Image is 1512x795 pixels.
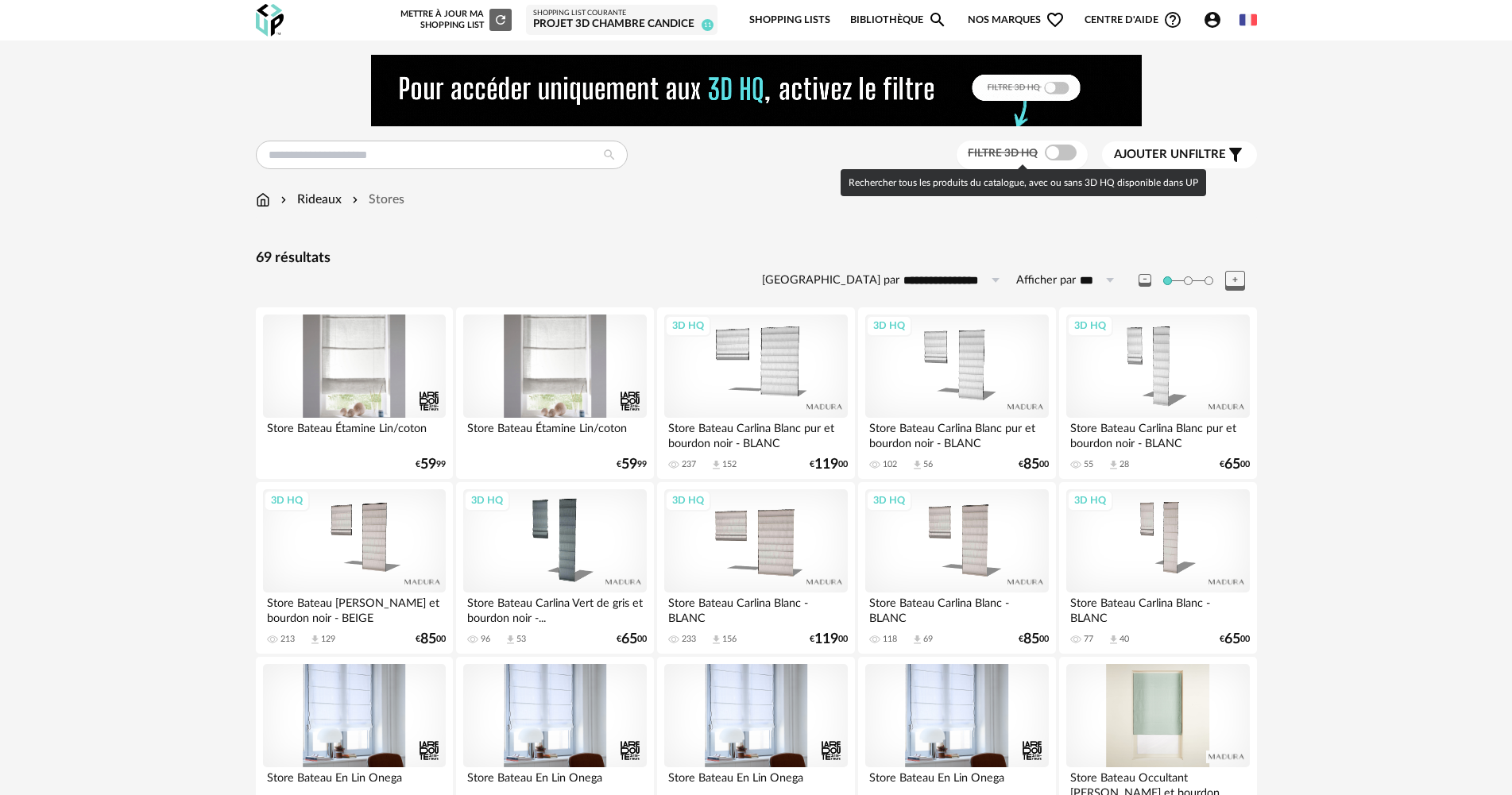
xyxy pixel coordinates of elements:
[621,459,637,470] span: 59
[657,307,854,479] a: 3D HQ Store Bateau Carlina Blanc pur et bourdon noir - BLANC 237 Download icon 152 €11900
[1067,315,1113,336] div: 3D HQ
[371,55,1142,126] img: NEW%20NEW%20HQ%20NEW_V1.gif
[420,634,436,645] span: 85
[1239,11,1257,29] img: fr
[664,418,847,450] div: Store Bateau Carlina Blanc pur et bourdon noir - BLANC
[264,490,310,511] div: 3D HQ
[810,459,848,470] div: € 00
[1023,459,1039,470] span: 85
[923,459,933,470] div: 56
[617,459,647,470] div: € 99
[682,459,696,470] div: 237
[533,9,710,32] a: Shopping List courante Projet 3D Chambre Candice 11
[456,307,653,479] a: Store Bateau Étamine Lin/coton €5999
[1163,10,1182,29] span: Help Circle Outline icon
[1102,141,1257,168] button: Ajouter unfiltre Filter icon
[850,2,947,39] a: BibliothèqueMagnify icon
[710,634,722,646] span: Download icon
[263,418,446,450] div: Store Bateau Étamine Lin/coton
[463,592,646,624] div: Store Bateau Carlina Vert de gris et bourdon noir -...
[1084,634,1093,645] div: 77
[516,634,526,645] div: 53
[256,191,270,209] img: svg+xml;base64,PHN2ZyB3aWR0aD0iMTYiIGhlaWdodD0iMTciIHZpZXdCb3g9IjAgMCAxNiAxNyIgZmlsbD0ibm9uZSIgeG...
[463,418,646,450] div: Store Bateau Étamine Lin/coton
[1067,490,1113,511] div: 3D HQ
[1085,10,1182,29] span: Centre d'aideHelp Circle Outline icon
[928,10,947,29] span: Magnify icon
[1114,149,1189,160] span: Ajouter un
[256,4,284,37] img: OXP
[617,634,647,645] div: € 00
[665,490,711,511] div: 3D HQ
[397,9,512,31] div: Mettre à jour ma Shopping List
[710,459,722,471] span: Download icon
[1224,459,1240,470] span: 65
[533,9,710,18] div: Shopping List courante
[1059,307,1256,479] a: 3D HQ Store Bateau Carlina Blanc pur et bourdon noir - BLANC 55 Download icon 28 €6500
[1203,10,1229,29] span: Account Circle icon
[621,634,637,645] span: 65
[865,592,1048,624] div: Store Bateau Carlina Blanc - BLANC
[749,2,830,39] a: Shopping Lists
[657,482,854,654] a: 3D HQ Store Bateau Carlina Blanc - BLANC 233 Download icon 156 €11900
[883,459,897,470] div: 102
[280,634,295,645] div: 213
[505,634,516,646] span: Download icon
[858,307,1055,479] a: 3D HQ Store Bateau Carlina Blanc pur et bourdon noir - BLANC 102 Download icon 56 €8500
[1046,10,1065,29] span: Heart Outline icon
[1220,634,1250,645] div: € 00
[277,191,290,209] img: svg+xml;base64,PHN2ZyB3aWR0aD0iMTYiIGhlaWdodD0iMTYiIHZpZXdCb3g9IjAgMCAxNiAxNiIgZmlsbD0ibm9uZSIgeG...
[493,15,508,24] span: Refresh icon
[256,307,453,479] a: Store Bateau Étamine Lin/coton €5999
[1059,482,1256,654] a: 3D HQ Store Bateau Carlina Blanc - BLANC 77 Download icon 40 €6500
[814,634,838,645] span: 119
[702,19,713,31] span: 11
[858,482,1055,654] a: 3D HQ Store Bateau Carlina Blanc - BLANC 118 Download icon 69 €8500
[309,634,321,646] span: Download icon
[1224,634,1240,645] span: 65
[321,634,335,645] div: 129
[1023,634,1039,645] span: 85
[277,191,342,209] div: Rideaux
[968,148,1038,159] span: Filtre 3D HQ
[1226,145,1245,164] span: Filter icon
[456,482,653,654] a: 3D HQ Store Bateau Carlina Vert de gris et bourdon noir -... 96 Download icon 53 €6500
[865,418,1048,450] div: Store Bateau Carlina Blanc pur et bourdon noir - BLANC
[481,634,490,645] div: 96
[1019,634,1049,645] div: € 00
[883,634,897,645] div: 118
[1119,459,1129,470] div: 28
[1084,459,1093,470] div: 55
[1119,634,1129,645] div: 40
[1203,10,1222,29] span: Account Circle icon
[256,249,1257,268] div: 69 résultats
[911,459,923,471] span: Download icon
[420,459,436,470] span: 59
[1108,459,1119,471] span: Download icon
[464,490,510,511] div: 3D HQ
[1114,147,1226,163] span: filtre
[1108,634,1119,646] span: Download icon
[682,634,696,645] div: 233
[866,490,912,511] div: 3D HQ
[664,592,847,624] div: Store Bateau Carlina Blanc - BLANC
[1019,459,1049,470] div: € 00
[968,2,1065,39] span: Nos marques
[866,315,912,336] div: 3D HQ
[416,634,446,645] div: € 00
[923,634,933,645] div: 69
[665,315,711,336] div: 3D HQ
[810,634,848,645] div: € 00
[416,459,446,470] div: € 99
[256,482,453,654] a: 3D HQ Store Bateau [PERSON_NAME] et bourdon noir - BEIGE 213 Download icon 129 €8500
[263,592,446,624] div: Store Bateau [PERSON_NAME] et bourdon noir - BEIGE
[841,169,1206,196] div: Rechercher tous les produits du catalogue, avec ou sans 3D HQ disponible dans UP
[1016,273,1076,288] label: Afficher par
[722,459,737,470] div: 152
[1220,459,1250,470] div: € 00
[1066,418,1249,450] div: Store Bateau Carlina Blanc pur et bourdon noir - BLANC
[911,634,923,646] span: Download icon
[814,459,838,470] span: 119
[722,634,737,645] div: 156
[1066,592,1249,624] div: Store Bateau Carlina Blanc - BLANC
